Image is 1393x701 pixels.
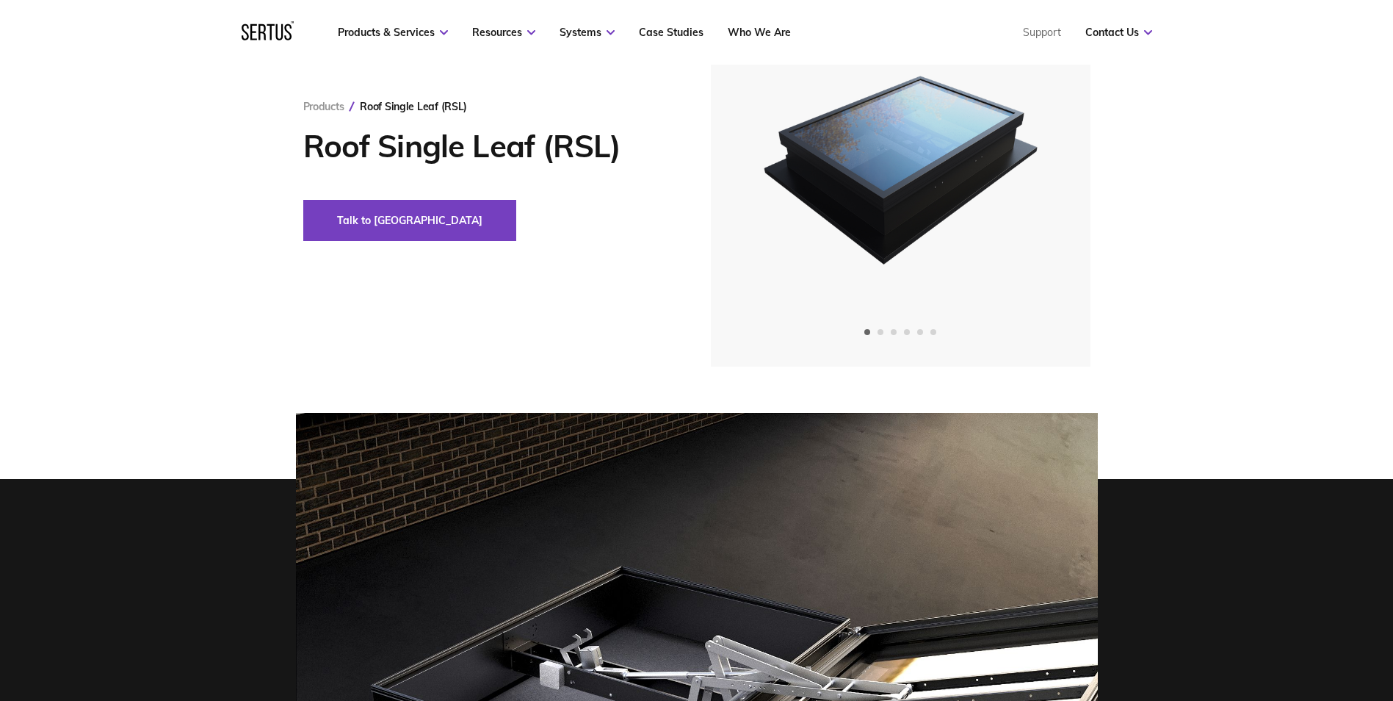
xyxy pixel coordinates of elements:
span: Go to slide 6 [930,329,936,335]
a: Products & Services [338,26,448,39]
iframe: Chat Widget [1320,630,1393,701]
a: Who We Are [728,26,791,39]
a: Case Studies [639,26,703,39]
button: Talk to [GEOGRAPHIC_DATA] [303,200,516,241]
span: Go to slide 3 [891,329,897,335]
span: Go to slide 5 [917,329,923,335]
a: Contact Us [1085,26,1152,39]
a: Resources [472,26,535,39]
a: Systems [560,26,615,39]
span: Go to slide 4 [904,329,910,335]
a: Support [1023,26,1061,39]
h1: Roof Single Leaf (RSL) [303,128,667,165]
a: Products [303,100,344,113]
span: Go to slide 2 [878,329,883,335]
